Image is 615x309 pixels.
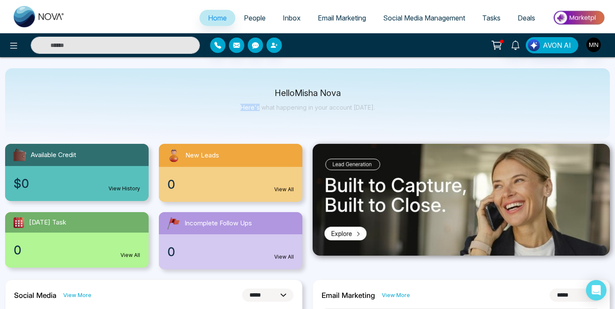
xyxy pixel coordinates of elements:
[235,10,274,26] a: People
[274,186,294,193] a: View All
[543,40,571,50] span: AVON AI
[586,38,601,52] img: User Avatar
[322,291,375,300] h2: Email Marketing
[199,10,235,26] a: Home
[31,150,76,160] span: Available Credit
[166,216,181,231] img: followUps.svg
[185,151,219,160] span: New Leads
[166,147,182,163] img: newLeads.svg
[526,37,578,53] button: AVON AI
[240,90,375,97] p: Hello Misha Nova
[14,6,65,27] img: Nova CRM Logo
[167,175,175,193] span: 0
[108,185,140,192] a: View History
[240,104,375,111] p: Here's what happening in your account [DATE].
[184,219,252,228] span: Incomplete Follow Ups
[12,216,26,229] img: todayTask.svg
[14,291,56,300] h2: Social Media
[509,10,544,26] a: Deals
[274,253,294,261] a: View All
[586,280,606,300] div: Open Intercom Messenger
[154,212,307,269] a: Incomplete Follow Ups0View All
[474,10,509,26] a: Tasks
[283,14,301,22] span: Inbox
[318,14,366,22] span: Email Marketing
[482,14,501,22] span: Tasks
[154,144,307,202] a: New Leads0View All
[309,10,375,26] a: Email Marketing
[382,291,410,299] a: View More
[244,14,266,22] span: People
[383,14,465,22] span: Social Media Management
[208,14,227,22] span: Home
[313,144,610,256] img: .
[14,175,29,192] span: $0
[167,243,175,261] span: 0
[120,251,140,259] a: View All
[12,147,27,163] img: availableCredit.svg
[63,291,91,299] a: View More
[528,39,540,51] img: Lead Flow
[375,10,474,26] a: Social Media Management
[518,14,535,22] span: Deals
[274,10,309,26] a: Inbox
[14,241,21,259] span: 0
[548,8,610,27] img: Market-place.gif
[29,218,66,227] span: [DATE] Task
